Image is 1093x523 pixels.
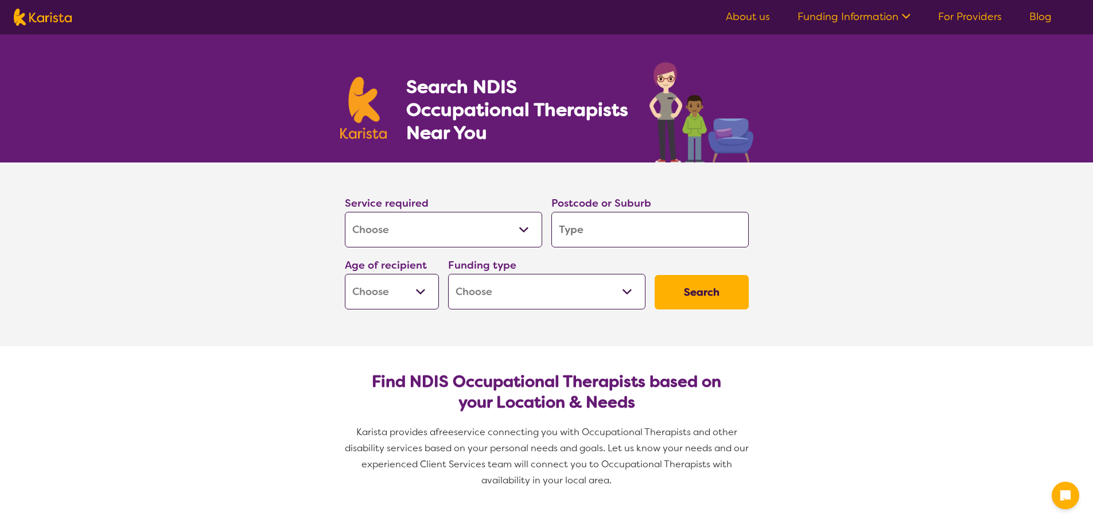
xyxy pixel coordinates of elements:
[356,426,435,438] span: Karista provides a
[345,258,427,272] label: Age of recipient
[798,10,911,24] a: Funding Information
[345,426,751,486] span: service connecting you with Occupational Therapists and other disability services based on your p...
[938,10,1002,24] a: For Providers
[649,62,753,162] img: occupational-therapy
[354,371,740,413] h2: Find NDIS Occupational Therapists based on your Location & Needs
[340,77,387,139] img: Karista logo
[551,212,749,247] input: Type
[448,258,516,272] label: Funding type
[726,10,770,24] a: About us
[1029,10,1052,24] a: Blog
[406,75,629,144] h1: Search NDIS Occupational Therapists Near You
[345,196,429,210] label: Service required
[655,275,749,309] button: Search
[435,426,454,438] span: free
[14,9,72,26] img: Karista logo
[551,196,651,210] label: Postcode or Suburb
